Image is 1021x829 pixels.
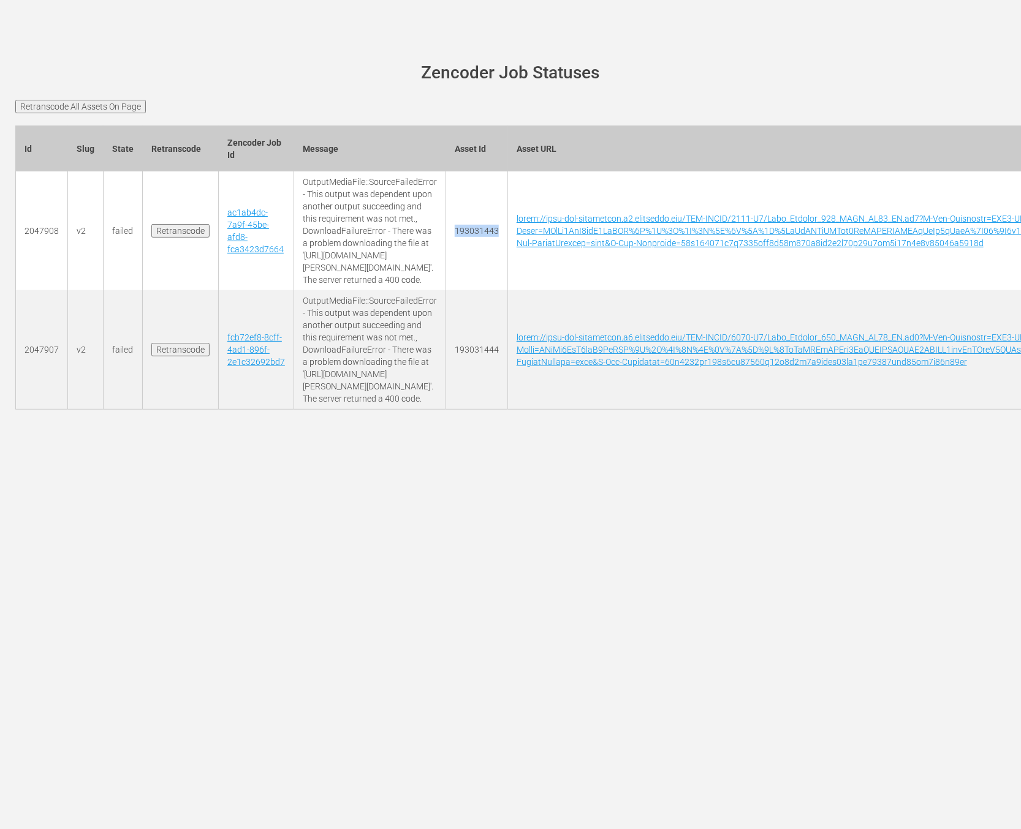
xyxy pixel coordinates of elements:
th: Zencoder Job Id [219,126,294,171]
td: 2047908 [16,171,68,290]
td: OutputMediaFile::SourceFailedError - This output was dependent upon another output succeeding and... [294,171,446,290]
th: State [104,126,143,171]
th: Id [16,126,68,171]
td: failed [104,290,143,410]
input: Retranscode All Assets On Page [15,100,146,113]
a: ac1ab4dc-7a9f-45be-afd8-fca3423d7664 [227,208,284,254]
th: Retranscode [143,126,219,171]
td: v2 [68,171,104,290]
th: Slug [68,126,104,171]
td: failed [104,171,143,290]
h1: Zencoder Job Statuses [32,64,989,83]
td: 193031444 [446,290,508,410]
input: Retranscode [151,343,210,356]
th: Asset Id [446,126,508,171]
input: Retranscode [151,224,210,238]
td: 193031443 [446,171,508,290]
th: Message [294,126,446,171]
td: v2 [68,290,104,410]
a: fcb72ef8-8cff-4ad1-896f-2e1c32692bd7 [227,332,285,367]
td: OutputMediaFile::SourceFailedError - This output was dependent upon another output succeeding and... [294,290,446,410]
td: 2047907 [16,290,68,410]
